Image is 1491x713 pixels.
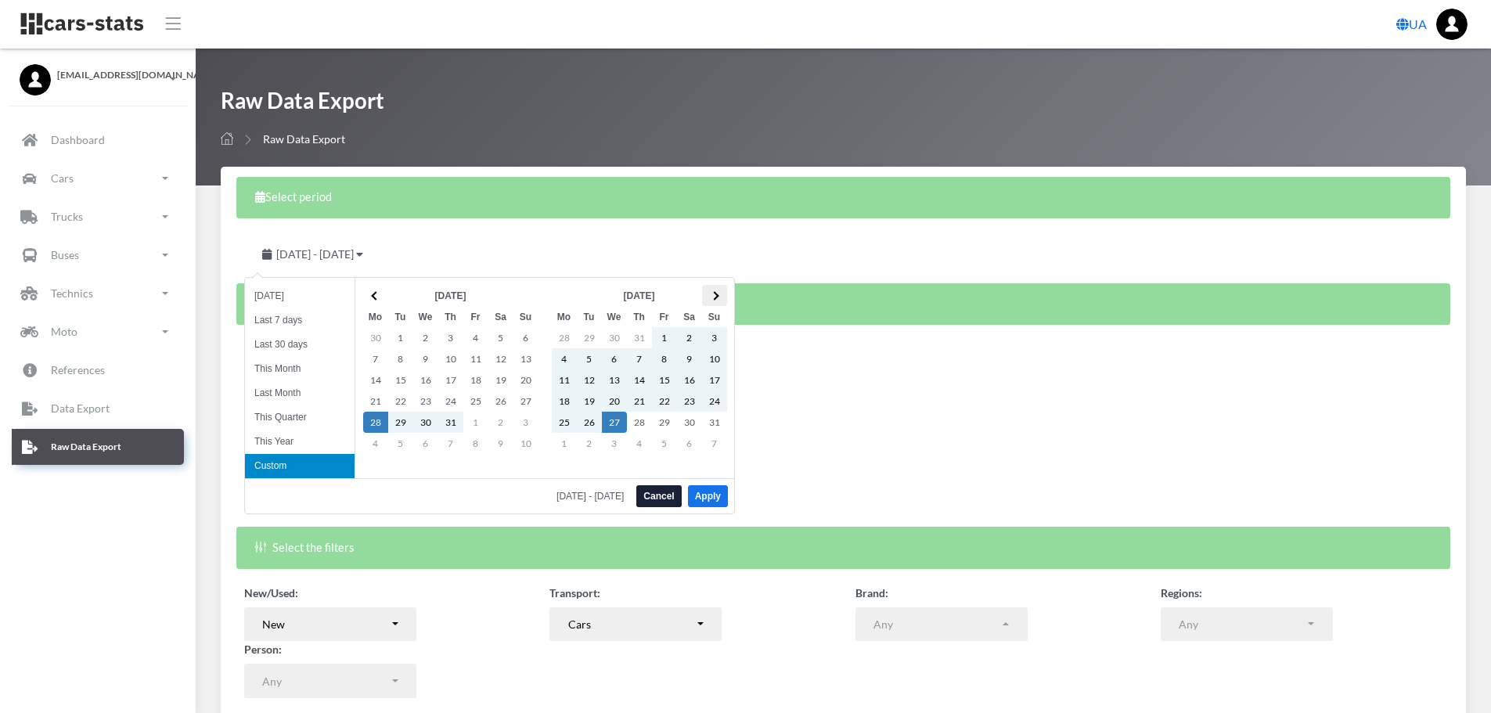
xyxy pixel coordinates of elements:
th: Su [702,306,727,327]
a: Technics [12,275,184,311]
label: New/Used: [244,585,298,601]
li: Last Month [245,381,355,405]
td: 2 [677,327,702,348]
th: Mo [363,306,388,327]
p: Cars [51,168,74,188]
a: [EMAIL_ADDRESS][DOMAIN_NAME] [20,64,176,82]
td: 7 [702,433,727,454]
th: Sa [488,306,513,327]
td: 5 [652,433,677,454]
td: 6 [602,348,627,369]
td: 6 [677,433,702,454]
p: Trucks [51,207,83,226]
td: 16 [413,369,438,391]
td: 5 [388,433,413,454]
td: 25 [552,412,577,433]
td: 6 [413,433,438,454]
div: Any [262,673,389,690]
th: Tu [388,306,413,327]
th: Th [627,306,652,327]
td: 21 [627,391,652,412]
td: 3 [438,327,463,348]
td: 4 [463,327,488,348]
td: 1 [652,327,677,348]
th: Fr [652,306,677,327]
li: [DATE] [245,284,355,308]
td: 31 [438,412,463,433]
td: 17 [702,369,727,391]
label: Brand: [855,585,888,601]
td: 15 [388,369,413,391]
td: 11 [463,348,488,369]
th: Th [438,306,463,327]
td: 8 [463,433,488,454]
td: 16 [677,369,702,391]
p: Moto [51,322,77,341]
td: 20 [602,391,627,412]
td: 6 [513,327,538,348]
li: This Year [245,430,355,454]
a: Raw Data Export [12,429,184,465]
button: Cars [549,607,722,642]
td: 23 [677,391,702,412]
button: Any [855,607,1028,642]
button: Apply [688,485,728,507]
a: Trucks [12,199,184,235]
p: Buses [51,245,79,265]
label: Transport: [549,585,600,601]
label: Person: [244,641,282,657]
div: Select the columns you want to see in the table [236,283,1450,325]
th: [DATE] [577,285,702,306]
a: UA [1390,9,1433,40]
td: 14 [363,369,388,391]
th: [DATE] [388,285,513,306]
td: 13 [513,348,538,369]
button: Any [244,664,416,698]
div: Select the filters [236,527,1450,568]
td: 11 [552,369,577,391]
td: 27 [602,412,627,433]
td: 5 [488,327,513,348]
div: New [262,616,389,632]
li: Last 7 days [245,308,355,333]
a: References [12,352,184,388]
th: Su [513,306,538,327]
td: 4 [363,433,388,454]
td: 1 [463,412,488,433]
td: 21 [363,391,388,412]
td: 10 [702,348,727,369]
td: 9 [488,433,513,454]
td: 2 [577,433,602,454]
label: Regions: [1161,585,1202,601]
th: Mo [552,306,577,327]
th: We [413,306,438,327]
h1: Raw Data Export [221,86,384,123]
td: 13 [602,369,627,391]
div: Select period [236,177,1450,218]
img: ... [1436,9,1468,40]
th: Fr [463,306,488,327]
a: Dashboard [12,122,184,158]
td: 22 [652,391,677,412]
td: 3 [702,327,727,348]
li: This Quarter [245,405,355,430]
span: [DATE] - [DATE] [276,247,354,261]
li: This Month [245,357,355,381]
p: Dashboard [51,130,105,149]
td: 31 [627,327,652,348]
li: Last 30 days [245,333,355,357]
td: 8 [652,348,677,369]
div: Any [1179,616,1306,632]
div: Cars [568,616,695,632]
td: 8 [388,348,413,369]
td: 30 [677,412,702,433]
td: 4 [627,433,652,454]
a: Cars [12,160,184,196]
th: Sa [677,306,702,327]
td: 14 [627,369,652,391]
td: 1 [552,433,577,454]
td: 18 [552,391,577,412]
td: 17 [438,369,463,391]
td: 24 [702,391,727,412]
